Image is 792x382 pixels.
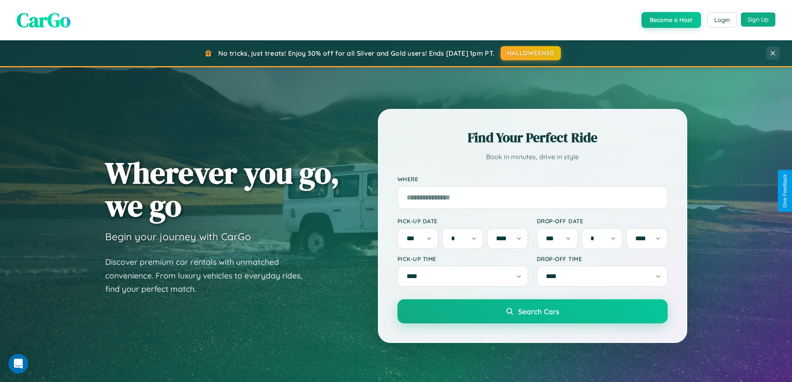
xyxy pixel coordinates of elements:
button: Login [707,12,737,27]
button: Sign Up [741,12,775,27]
button: HALLOWEEN30 [501,46,561,60]
p: Book in minutes, drive in style [397,151,668,163]
label: Where [397,175,668,182]
span: CarGo [17,6,71,34]
h2: Find Your Perfect Ride [397,128,668,147]
label: Pick-up Date [397,217,528,224]
h1: Wherever you go, we go [105,156,340,222]
label: Drop-off Date [537,217,668,224]
span: No tricks, just treats! Enjoy 30% off for all Silver and Gold users! Ends [DATE] 1pm PT. [218,49,494,57]
iframe: Intercom live chat [8,354,28,374]
button: Become a Host [641,12,701,28]
div: Give Feedback [782,174,788,208]
span: Search Cars [518,307,559,316]
label: Pick-up Time [397,255,528,262]
button: Search Cars [397,299,668,323]
label: Drop-off Time [537,255,668,262]
p: Discover premium car rentals with unmatched convenience. From luxury vehicles to everyday rides, ... [105,255,313,296]
h3: Begin your journey with CarGo [105,230,251,243]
